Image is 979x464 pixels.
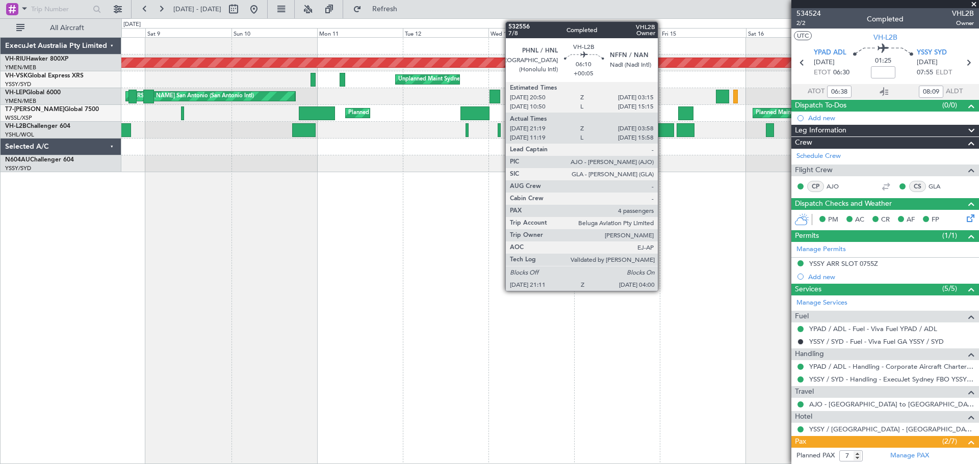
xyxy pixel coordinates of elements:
[794,31,812,40] button: UTC
[796,298,847,308] a: Manage Services
[917,58,938,68] span: [DATE]
[795,411,812,423] span: Hotel
[403,28,488,37] div: Tue 12
[5,90,61,96] a: VH-LEPGlobal 6000
[5,73,28,79] span: VH-VSK
[398,72,524,87] div: Unplanned Maint Sydney ([PERSON_NAME] Intl)
[5,90,26,96] span: VH-LEP
[875,56,891,66] span: 01:25
[917,48,947,58] span: YSSY SYD
[809,362,974,371] a: YPAD / ADL - Handling - Corporate Aircraft Charter YPAD / ADL
[660,28,745,37] div: Fri 15
[917,68,933,78] span: 07:55
[814,58,835,68] span: [DATE]
[796,451,835,461] label: Planned PAX
[488,28,574,37] div: Wed 13
[942,230,957,241] span: (1/1)
[5,114,32,122] a: WSSL/XSP
[795,348,824,360] span: Handling
[317,28,403,37] div: Mon 11
[5,123,70,129] a: VH-L2BChallenger 604
[808,272,974,281] div: Add new
[5,106,99,113] a: T7-[PERSON_NAME]Global 7500
[809,400,974,408] a: AJO - [GEOGRAPHIC_DATA] to [GEOGRAPHIC_DATA] QF
[919,86,943,98] input: --:--
[942,100,957,111] span: (0/0)
[31,2,90,17] input: Trip Number
[5,56,68,62] a: VH-RIUHawker 800XP
[808,114,974,122] div: Add new
[796,244,846,255] a: Manage Permits
[5,106,64,113] span: T7-[PERSON_NAME]
[814,68,831,78] span: ETOT
[795,125,846,137] span: Leg Information
[952,19,974,28] span: Owner
[796,151,841,161] a: Schedule Crew
[809,337,944,346] a: YSSY / SYD - Fuel - Viva Fuel GA YSSY / SYD
[796,8,821,19] span: 534524
[867,14,904,24] div: Completed
[807,181,824,192] div: CP
[795,137,812,149] span: Crew
[123,20,141,29] div: [DATE]
[145,28,231,37] div: Sat 9
[795,198,892,210] span: Dispatch Checks and Weather
[795,311,809,322] span: Fuel
[756,105,875,121] div: Planned Maint [GEOGRAPHIC_DATA] (Seletar)
[952,8,974,19] span: VHL2B
[5,73,84,79] a: VH-VSKGlobal Express XRS
[809,425,974,433] a: YSSY / [GEOGRAPHIC_DATA] - [GEOGRAPHIC_DATA] [GEOGRAPHIC_DATA] / SYD
[5,165,31,172] a: YSSY/SYD
[795,230,819,242] span: Permits
[11,20,111,36] button: All Aircraft
[795,165,833,176] span: Flight Crew
[795,100,846,112] span: Dispatch To-Dos
[348,105,509,121] div: Planned Maint [GEOGRAPHIC_DATA] ([GEOGRAPHIC_DATA])
[128,89,254,104] div: [PERSON_NAME] San Antonio (San Antonio Intl)
[890,451,929,461] a: Manage PAX
[814,48,846,58] span: YPAD ADL
[942,436,957,447] span: (2/7)
[873,32,897,43] span: VH-L2B
[5,97,36,105] a: YMEN/MEB
[796,19,821,28] span: 2/2
[795,386,814,398] span: Travel
[574,28,660,37] div: Thu 14
[881,215,890,225] span: CR
[27,24,108,32] span: All Aircraft
[833,68,849,78] span: 06:30
[5,131,34,139] a: YSHL/WOL
[5,157,74,163] a: N604AUChallenger 604
[909,181,926,192] div: CS
[936,68,952,78] span: ELDT
[809,375,974,384] a: YSSY / SYD - Handling - ExecuJet Sydney FBO YSSY / SYD
[827,182,849,191] a: AJO
[746,28,832,37] div: Sat 16
[5,80,31,88] a: YSSY/SYD
[364,6,406,13] span: Refresh
[348,1,409,17] button: Refresh
[828,215,838,225] span: PM
[5,123,27,129] span: VH-L2B
[932,215,939,225] span: FP
[809,259,878,268] div: YSSY ARR SLOT 0755Z
[907,215,915,225] span: AF
[942,283,957,294] span: (5/5)
[5,64,36,71] a: YMEN/MEB
[946,87,963,97] span: ALDT
[173,5,221,14] span: [DATE] - [DATE]
[5,56,26,62] span: VH-RIU
[795,436,806,448] span: Pax
[5,157,30,163] span: N604AU
[929,182,951,191] a: GLA
[795,284,821,295] span: Services
[855,215,864,225] span: AC
[809,324,937,333] a: YPAD / ADL - Fuel - Viva Fuel YPAD / ADL
[827,86,852,98] input: --:--
[231,28,317,37] div: Sun 10
[808,87,825,97] span: ATOT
